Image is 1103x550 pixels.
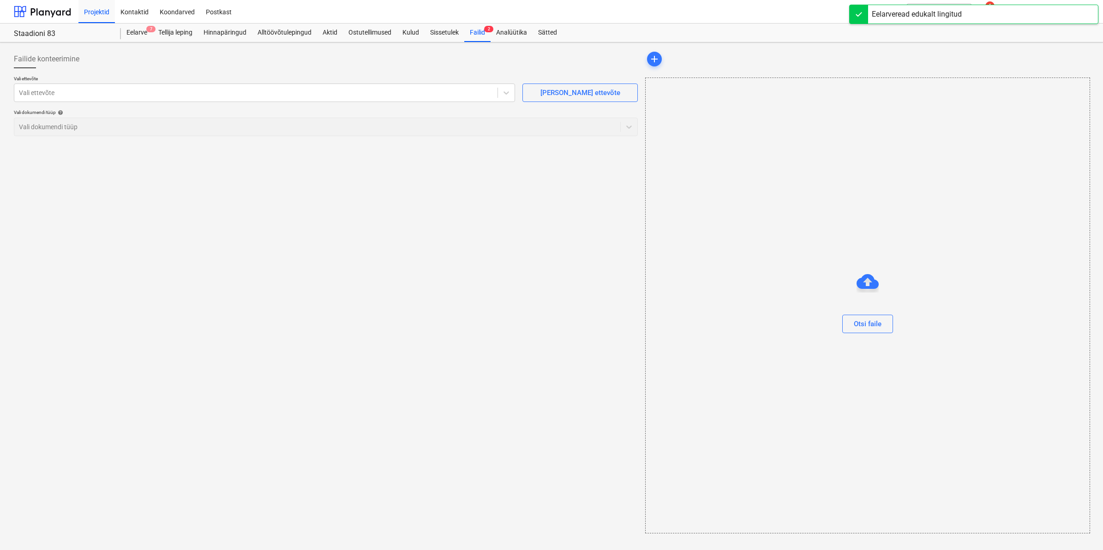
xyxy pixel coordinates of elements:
[56,110,63,115] span: help
[14,76,515,84] p: Vali ettevõte
[425,24,464,42] a: Sissetulek
[252,24,317,42] a: Alltöövõtulepingud
[14,29,110,39] div: Staadioni 83
[522,84,638,102] button: [PERSON_NAME] ettevõte
[121,24,153,42] a: Eelarve7
[464,24,491,42] a: Failid2
[533,24,563,42] a: Sätted
[198,24,252,42] a: Hinnapäringud
[491,24,533,42] a: Analüütika
[121,24,153,42] div: Eelarve
[397,24,425,42] a: Kulud
[14,54,79,65] span: Failide konteerimine
[146,26,156,32] span: 7
[842,315,893,333] button: Otsi faile
[14,109,638,115] div: Vali dokumendi tüüp
[153,24,198,42] a: Tellija leping
[872,9,962,20] div: Eelarveread edukalt lingitud
[484,26,493,32] span: 2
[540,87,620,99] div: [PERSON_NAME] ettevõte
[343,24,397,42] a: Ostutellimused
[854,318,881,330] div: Otsi faile
[317,24,343,42] a: Aktid
[649,54,660,65] span: add
[645,78,1090,533] div: Otsi faile
[464,24,491,42] div: Failid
